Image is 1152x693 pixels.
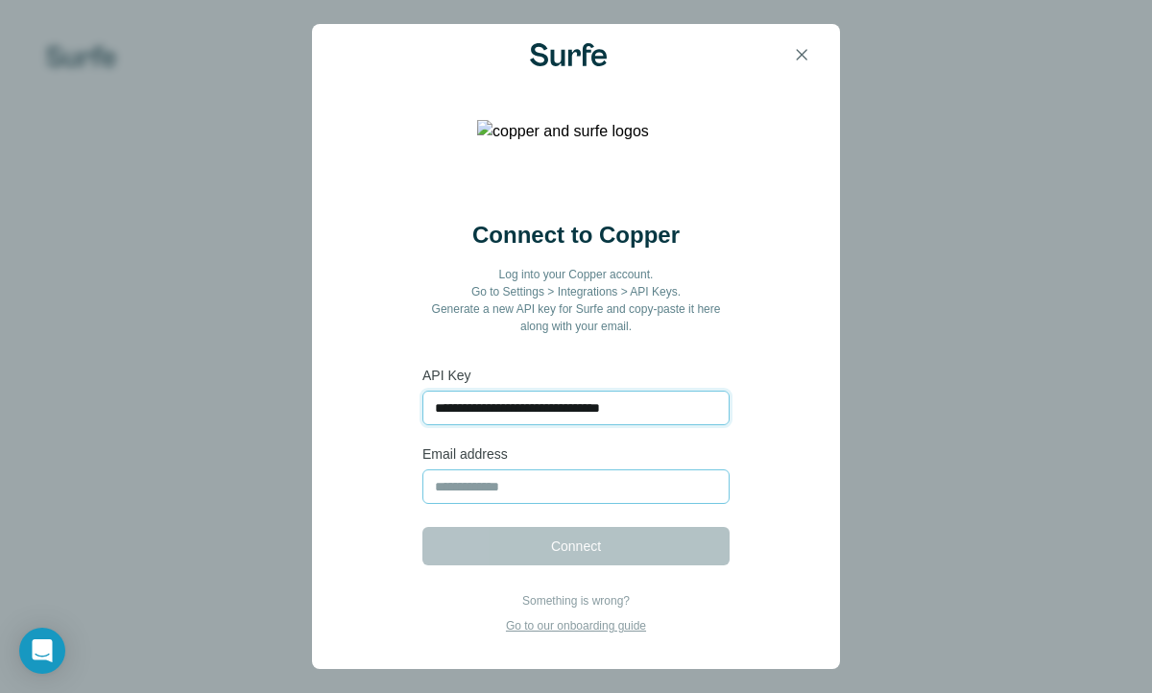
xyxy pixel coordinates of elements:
[477,120,675,197] img: copper and surfe logos
[422,366,730,385] label: API Key
[530,43,607,66] img: Surfe Logo
[472,220,680,251] h2: Connect to Copper
[19,628,65,674] div: Open Intercom Messenger
[422,444,730,464] label: Email address
[506,592,646,609] p: Something is wrong?
[422,266,730,335] p: Log into your Copper account. Go to Settings > Integrations > API Keys. Generate a new API key fo...
[506,617,646,634] p: Go to our onboarding guide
